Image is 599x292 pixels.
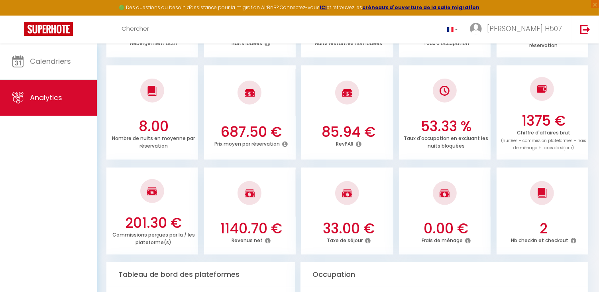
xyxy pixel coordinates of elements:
[111,215,196,231] h3: 201.30 €
[30,56,71,66] span: Calendriers
[112,230,195,246] p: Commissions perçues par la / les plateforme(s)
[501,138,586,151] span: (nuitées + commission plateformes + frais de ménage + taxes de séjour)
[214,139,280,147] p: Prix moyen par réservation
[327,235,363,244] p: Taxe de séjour
[537,84,547,94] img: NO IMAGE
[106,262,295,287] div: Tableau de bord des plateformes
[503,33,585,49] p: Nombre moyen de voyageurs par réservation
[501,112,586,129] h3: 1375 €
[464,16,572,43] a: ... [PERSON_NAME] H507
[306,220,391,237] h3: 33.00 €
[30,93,62,103] span: Analytics
[362,4,479,11] a: créneaux d'ouverture de la salle migration
[404,118,489,135] h3: 53.33 %
[336,139,354,147] p: RevPAR
[306,124,391,140] h3: 85.94 €
[501,128,586,151] p: Chiffre d'affaires brut
[487,24,562,34] span: [PERSON_NAME] H507
[112,133,195,149] p: Nombre de nuits en moyenne par réservation
[440,86,450,96] img: NO IMAGE
[404,133,488,149] p: Taux d'occupation en excluant les nuits bloquées
[122,24,149,33] span: Chercher
[208,124,294,140] h3: 687.50 €
[111,118,196,135] h3: 8.00
[422,235,463,244] p: Frais de ménage
[24,22,73,36] img: Super Booking
[208,220,294,237] h3: 1140.70 €
[6,3,30,27] button: Ouvrir le widget de chat LiveChat
[511,235,568,244] p: Nb checkin et checkout
[300,262,588,287] div: Occupation
[232,235,263,244] p: Revenus net
[116,16,155,43] a: Chercher
[580,24,590,34] img: logout
[470,23,482,35] img: ...
[501,220,586,237] h3: 2
[404,220,489,237] h3: 0.00 €
[320,4,327,11] a: ICI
